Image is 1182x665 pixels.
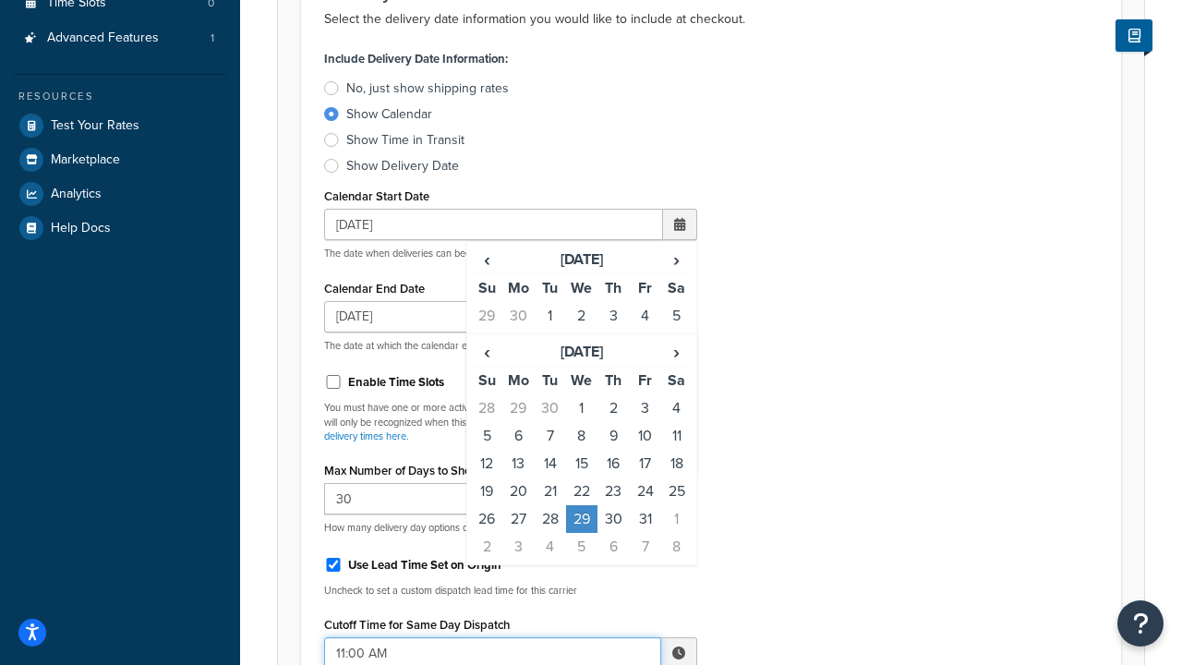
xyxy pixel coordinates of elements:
span: 1 [211,30,214,46]
th: Th [597,366,629,394]
span: › [662,339,692,365]
td: 4 [629,302,660,330]
td: 20 [502,478,534,505]
th: Sa [661,274,693,303]
li: Advanced Features [14,21,226,55]
td: 3 [597,302,629,330]
td: 8 [535,330,566,357]
th: Su [471,274,502,303]
a: Marketplace [14,143,226,176]
td: 9 [597,422,629,450]
span: Advanced Features [47,30,159,46]
td: 5 [471,422,502,450]
td: 1 [535,302,566,330]
div: Show Calendar [346,105,432,124]
td: 16 [597,450,629,478]
label: Max Number of Days to Show [324,464,480,478]
a: Analytics [14,177,226,211]
td: 29 [566,505,597,533]
td: 4 [661,394,693,422]
span: ‹ [472,339,501,365]
td: 7 [629,533,660,561]
p: Uncheck to set a custom dispatch lead time for this carrier [324,584,697,598]
td: 13 [502,450,534,478]
th: [DATE] [502,338,660,367]
label: Enable Time Slots [348,374,444,391]
td: 25 [661,478,693,505]
td: 29 [502,394,534,422]
th: Th [597,274,629,303]
p: You must have one or more active Time Slots applied to this carrier. Time slot settings will only... [324,401,697,443]
th: We [566,274,597,303]
td: 14 [535,450,566,478]
span: › [662,247,692,272]
td: 12 [471,450,502,478]
td: 30 [502,302,534,330]
td: 17 [629,450,660,478]
span: Help Docs [51,221,111,236]
div: Show Delivery Date [346,157,459,175]
a: Advanced Features1 [14,21,226,55]
td: 4 [535,533,566,561]
th: Mo [502,366,534,394]
td: 26 [471,505,502,533]
td: 22 [566,478,597,505]
span: Analytics [51,187,102,202]
td: 21 [535,478,566,505]
td: 3 [502,533,534,561]
th: [DATE] [502,246,660,274]
td: 9 [566,330,597,357]
th: Tu [535,274,566,303]
td: 3 [629,394,660,422]
td: 27 [502,505,534,533]
span: Marketplace [51,152,120,168]
td: 10 [629,422,660,450]
p: The date when deliveries can begin. Leave empty for all dates from [DATE] [324,247,697,260]
td: 7 [502,330,534,357]
td: 28 [535,505,566,533]
td: 19 [471,478,502,505]
td: 28 [471,394,502,422]
span: Test Your Rates [51,118,139,134]
a: Help Docs [14,212,226,245]
label: Calendar Start Date [324,189,429,203]
td: 5 [661,302,693,330]
th: Mo [502,274,534,303]
label: Calendar End Date [324,282,425,296]
td: 29 [471,302,502,330]
th: Fr [629,366,660,394]
td: 1 [661,505,693,533]
label: Include Delivery Date Information: [324,46,508,72]
button: Show Help Docs [1116,19,1152,52]
th: Tu [535,366,566,394]
td: 6 [597,533,629,561]
td: 8 [566,422,597,450]
td: 15 [566,450,597,478]
button: Open Resource Center [1117,600,1164,647]
td: 18 [661,450,693,478]
label: Cutoff Time for Same Day Dispatch [324,618,510,632]
td: 31 [629,505,660,533]
th: Su [471,366,502,394]
a: Set available days and pickup or delivery times here. [324,415,677,443]
p: How many delivery day options do you wish to show the customer [324,521,697,535]
td: 2 [597,394,629,422]
td: 11 [629,330,660,357]
a: Test Your Rates [14,109,226,142]
th: Fr [629,274,660,303]
th: We [566,366,597,394]
div: Resources [14,89,226,104]
p: Select the delivery date information you would like to include at checkout. [324,8,1098,30]
label: Use Lead Time Set on Origin [348,557,501,574]
td: 1 [566,394,597,422]
td: 7 [535,422,566,450]
td: 2 [566,302,597,330]
td: 6 [471,330,502,357]
td: 30 [597,505,629,533]
td: 2 [471,533,502,561]
td: 11 [661,422,693,450]
th: Sa [661,366,693,394]
td: 23 [597,478,629,505]
td: 8 [661,533,693,561]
